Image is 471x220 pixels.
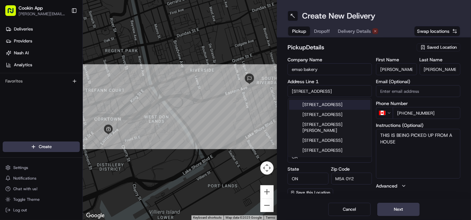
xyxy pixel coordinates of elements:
div: [STREET_ADDRESS] [289,145,370,155]
div: [STREET_ADDRESS] [289,100,370,110]
span: Deliveries [14,26,33,32]
label: First Name [376,57,417,62]
input: Enter last name [420,63,461,75]
a: 💻API Documentation [53,93,109,105]
button: Zoom in [260,185,274,198]
button: Cookin App [19,5,43,11]
input: Enter address [288,85,372,97]
label: Company Name [288,57,372,62]
label: Phone Number [376,101,460,106]
span: Save this Location [296,190,330,195]
label: Zip Code [331,167,372,171]
input: Enter state [288,173,329,185]
button: Settings [3,163,80,172]
label: Address Line 1 [288,79,372,84]
label: Last Name [420,57,461,62]
div: 📗 [7,96,12,102]
input: Enter first name [376,63,417,75]
label: Email (Optional) [376,79,460,84]
label: State [288,167,329,171]
button: [PERSON_NAME][EMAIL_ADDRESS][DOMAIN_NAME] [19,11,66,17]
div: Favorites [3,76,80,86]
span: Dropoff [314,28,330,34]
div: Suggestions [288,98,372,157]
div: Start new chat [23,63,109,70]
div: 💻 [56,96,61,102]
input: Enter zip code [331,173,372,185]
span: Delivery Details [338,28,371,34]
a: Providers [3,36,82,46]
button: Notifications [3,174,80,183]
span: Pickup [292,28,306,34]
div: We're available if you need us! [23,70,84,75]
input: Enter company name [288,63,372,75]
img: Google [84,211,106,220]
span: Chat with us! [13,186,37,192]
textarea: THIS IS BEING PICKED UP FROM A HOUSE [376,129,460,179]
span: Knowledge Base [13,96,51,102]
button: Log out [3,205,80,215]
div: [STREET_ADDRESS] [289,110,370,120]
a: Analytics [3,60,82,70]
button: Saved Location [417,43,460,52]
h1: Create New Delivery [302,11,375,21]
button: Zoom out [260,199,274,212]
a: Deliveries [3,24,82,34]
img: 1736555255976-a54dd68f-1ca7-489b-9aae-adbdc363a1c4 [7,63,19,75]
p: Welcome 👋 [7,26,121,37]
span: Settings [13,165,28,170]
span: Log out [13,207,27,213]
button: Next [377,203,420,216]
button: Advanced [376,183,460,189]
label: Advanced [376,183,397,189]
button: Save this Location [288,189,333,196]
span: Toggle Theme [13,197,40,202]
button: Map camera controls [260,161,274,175]
button: Chat with us! [3,184,80,193]
label: Instructions (Optional) [376,123,460,128]
input: Enter phone number [393,107,460,119]
h2: pickup Details [288,43,413,52]
button: Toggle Theme [3,195,80,204]
span: Providers [14,38,32,44]
button: Keyboard shortcuts [193,215,222,220]
button: Create [3,141,80,152]
a: Powered byPylon [47,112,80,117]
span: Swap locations [417,28,449,34]
a: Terms [266,216,275,219]
span: Analytics [14,62,32,68]
a: 📗Knowledge Base [4,93,53,105]
span: Map data ©2025 Google [226,216,262,219]
button: Cancel [328,203,371,216]
input: Clear [17,42,109,49]
button: Cookin App[PERSON_NAME][EMAIL_ADDRESS][DOMAIN_NAME] [3,3,69,19]
input: Enter email address [376,85,460,97]
a: Nash AI [3,48,82,58]
span: Nash AI [14,50,29,56]
a: Open this area in Google Maps (opens a new window) [84,211,106,220]
span: Saved Location [427,44,457,50]
div: [STREET_ADDRESS][PERSON_NAME] [289,120,370,136]
span: API Documentation [63,96,106,102]
button: Swap locations [414,26,460,36]
span: Pylon [66,112,80,117]
div: [STREET_ADDRESS] [289,136,370,145]
span: Notifications [13,176,36,181]
img: Nash [7,6,20,20]
span: Create [39,144,52,150]
button: Start new chat [113,65,121,73]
